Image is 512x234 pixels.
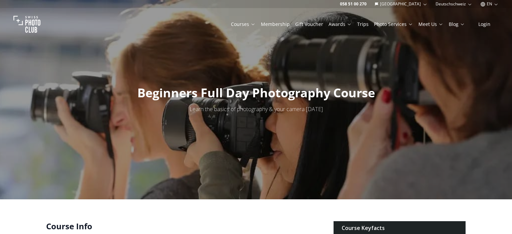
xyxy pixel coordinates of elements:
[416,20,446,29] button: Meet Us
[261,21,290,28] a: Membership
[354,20,371,29] button: Trips
[293,20,326,29] button: Gift Voucher
[190,105,323,113] span: Learn the basics of photography & your camera [DATE]
[137,85,375,101] span: Beginners Full Day Photography Course
[231,21,255,28] a: Courses
[228,20,258,29] button: Courses
[46,221,322,232] h2: Course Info
[258,20,293,29] button: Membership
[374,21,413,28] a: Photo Services
[470,20,499,29] button: Login
[449,21,465,28] a: Blog
[418,21,443,28] a: Meet Us
[357,21,369,28] a: Trips
[329,21,352,28] a: Awards
[446,20,468,29] button: Blog
[13,11,40,38] img: Swiss photo club
[340,1,367,7] a: 058 51 00 270
[371,20,416,29] button: Photo Services
[295,21,323,28] a: Gift Voucher
[326,20,354,29] button: Awards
